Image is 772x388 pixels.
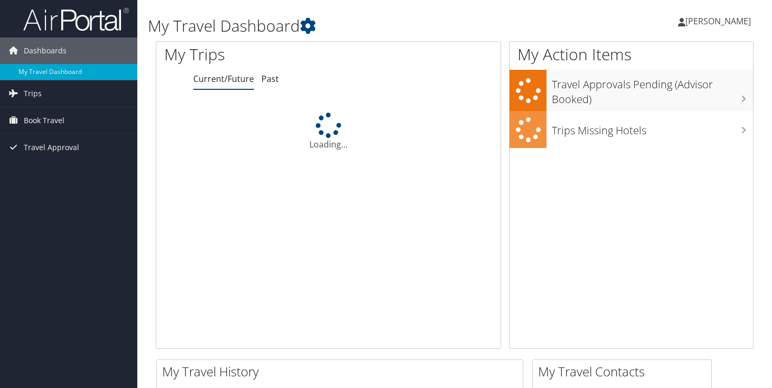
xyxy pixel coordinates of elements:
a: [PERSON_NAME] [678,5,761,37]
h1: My Travel Dashboard [148,15,557,37]
a: Current/Future [193,73,254,85]
a: Trips Missing Hotels [510,111,753,149]
h3: Trips Missing Hotels [552,118,753,138]
span: [PERSON_NAME] [685,15,751,27]
div: Loading... [156,113,501,151]
span: Book Travel [24,107,64,134]
span: Travel Approval [24,134,79,161]
span: Dashboards [24,38,67,64]
h2: My Travel History [162,363,523,381]
span: Trips [24,80,42,107]
h1: My Action Items [510,43,753,66]
img: airportal-logo.png [23,7,129,32]
h1: My Trips [164,43,349,66]
h3: Travel Approvals Pending (Advisor Booked) [552,72,753,107]
h2: My Travel Contacts [538,363,711,381]
a: Past [261,73,279,85]
a: Travel Approvals Pending (Advisor Booked) [510,70,753,110]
